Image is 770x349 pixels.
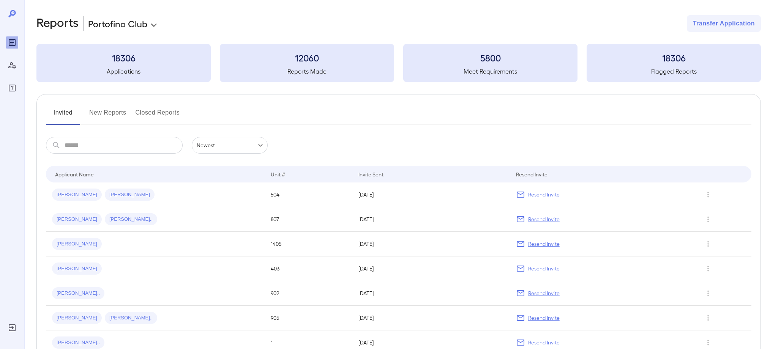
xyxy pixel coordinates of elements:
h3: 5800 [403,52,577,64]
p: Resend Invite [528,215,560,223]
button: Transfer Application [687,15,761,32]
p: Resend Invite [528,314,560,322]
td: 807 [265,207,352,232]
button: Invited [46,107,80,125]
span: [PERSON_NAME] [52,265,102,272]
div: Invite Sent [358,170,383,179]
button: Row Actions [702,336,714,349]
div: Log Out [6,322,18,334]
button: Row Actions [702,287,714,299]
td: [DATE] [352,306,510,330]
td: 504 [265,182,352,207]
h5: Reports Made [220,67,394,76]
div: FAQ [6,82,18,94]
div: Resend Invite [516,170,548,179]
span: [PERSON_NAME] [105,191,155,198]
span: [PERSON_NAME] [52,191,102,198]
h5: Applications [36,67,211,76]
span: [PERSON_NAME] [52,241,102,248]
span: [PERSON_NAME] [52,314,102,322]
button: Row Actions [702,189,714,201]
p: Resend Invite [528,240,560,248]
h3: 12060 [220,52,394,64]
td: [DATE] [352,281,510,306]
p: Resend Invite [528,289,560,297]
p: Resend Invite [528,265,560,272]
span: [PERSON_NAME].. [52,339,104,346]
button: Row Actions [702,238,714,250]
p: Portofino Club [88,17,147,30]
td: [DATE] [352,182,510,207]
td: 403 [265,256,352,281]
span: [PERSON_NAME].. [52,290,104,297]
h5: Meet Requirements [403,67,577,76]
td: 902 [265,281,352,306]
td: [DATE] [352,256,510,281]
summary: 18306Applications12060Reports Made5800Meet Requirements18306Flagged Reports [36,44,761,82]
h3: 18306 [36,52,211,64]
td: 1405 [265,232,352,256]
h3: 18306 [587,52,761,64]
td: [DATE] [352,207,510,232]
button: New Reports [89,107,126,125]
span: [PERSON_NAME].. [105,314,157,322]
p: Resend Invite [528,191,560,198]
button: Row Actions [702,263,714,275]
div: Unit # [271,170,285,179]
button: Closed Reports [136,107,180,125]
h2: Reports [36,15,79,32]
span: [PERSON_NAME] [52,216,102,223]
div: Manage Users [6,59,18,71]
div: Reports [6,36,18,49]
button: Row Actions [702,312,714,324]
span: [PERSON_NAME].. [105,216,157,223]
td: [DATE] [352,232,510,256]
button: Row Actions [702,213,714,225]
div: Applicant Name [55,170,94,179]
div: Newest [192,137,268,154]
p: Resend Invite [528,339,560,346]
h5: Flagged Reports [587,67,761,76]
td: 905 [265,306,352,330]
